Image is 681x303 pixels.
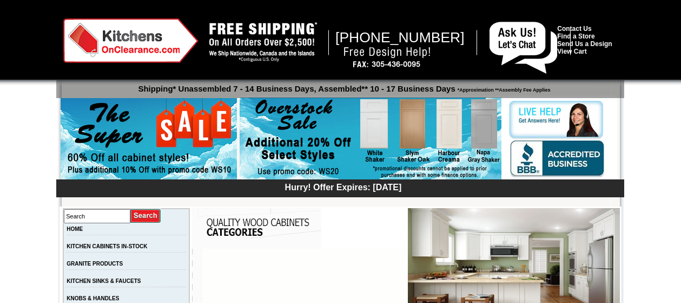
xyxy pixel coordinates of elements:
a: HOME [67,226,83,232]
a: GRANITE PRODUCTS [67,261,123,267]
a: Send Us a Design [557,40,612,48]
a: Contact Us [557,25,591,33]
span: [PHONE_NUMBER] [335,29,465,46]
div: Hurry! Offer Expires: [DATE] [62,181,624,192]
input: Submit [130,209,161,223]
img: Kitchens on Clearance Logo [63,18,199,63]
a: KITCHEN CABINETS IN-STOCK [67,243,147,249]
a: Find a Store [557,33,594,40]
a: View Cart [557,48,586,55]
span: *Approximation **Assembly Fee Applies [455,85,551,93]
p: Shipping* Unassembled 7 - 14 Business Days, Assembled** 10 - 17 Business Days [62,79,624,93]
a: KITCHEN SINKS & FAUCETS [67,278,141,284]
a: KNOBS & HANDLES [67,295,119,301]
